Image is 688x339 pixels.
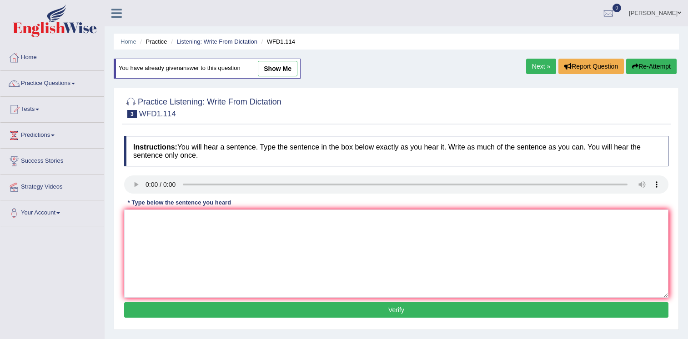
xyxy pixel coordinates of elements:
[127,110,137,118] span: 3
[0,45,104,68] a: Home
[124,198,235,207] div: * Type below the sentence you heard
[124,302,668,318] button: Verify
[0,71,104,94] a: Practice Questions
[558,59,624,74] button: Report Question
[0,200,104,223] a: Your Account
[526,59,556,74] a: Next »
[0,97,104,120] a: Tests
[258,61,297,76] a: show me
[0,123,104,145] a: Predictions
[0,174,104,197] a: Strategy Videos
[124,136,668,166] h4: You will hear a sentence. Type the sentence in the box below exactly as you hear it. Write as muc...
[114,59,301,79] div: You have already given answer to this question
[139,110,176,118] small: WFD1.114
[121,38,136,45] a: Home
[176,38,257,45] a: Listening: Write From Dictation
[626,59,677,74] button: Re-Attempt
[138,37,167,46] li: Practice
[259,37,295,46] li: WFD1.114
[613,4,622,12] span: 0
[0,149,104,171] a: Success Stories
[124,95,281,118] h2: Practice Listening: Write From Dictation
[133,143,177,151] b: Instructions:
